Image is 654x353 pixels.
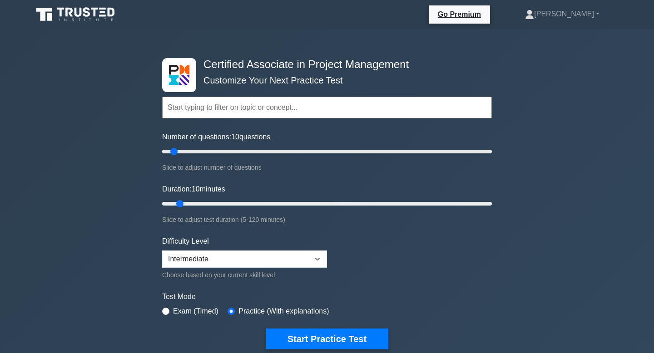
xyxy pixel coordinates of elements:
a: [PERSON_NAME] [503,5,621,23]
div: Slide to adjust number of questions [162,162,492,173]
span: 10 [231,133,239,141]
input: Start typing to filter on topic or concept... [162,97,492,118]
label: Exam (Timed) [173,306,218,317]
button: Start Practice Test [266,328,388,349]
label: Practice (With explanations) [238,306,329,317]
span: 10 [192,185,200,193]
div: Choose based on your current skill level [162,270,327,280]
h4: Certified Associate in Project Management [200,58,447,71]
div: Slide to adjust test duration (5-120 minutes) [162,214,492,225]
label: Difficulty Level [162,236,209,247]
a: Go Premium [432,9,486,20]
label: Duration: minutes [162,184,225,195]
label: Number of questions: questions [162,132,270,142]
label: Test Mode [162,291,492,302]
